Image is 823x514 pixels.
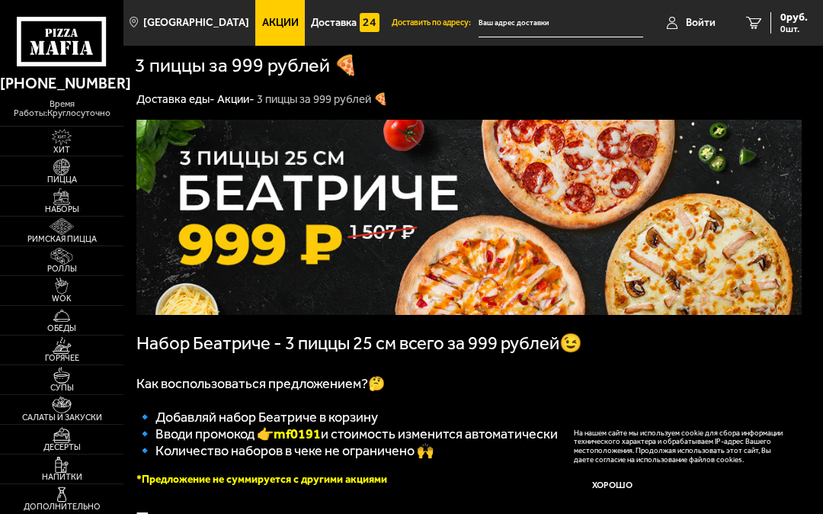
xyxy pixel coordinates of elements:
a: Акции- [217,92,255,106]
span: 0 шт. [780,24,808,34]
span: 🔹 Количество наборов в чеке не ограничено 🙌 [136,442,434,459]
span: Доставить по адресу: [392,19,479,27]
span: Как воспользоваться предложением?🤔 [136,375,385,392]
input: Ваш адрес доставки [479,9,643,37]
a: Доставка еды- [136,92,215,106]
span: Набор Беатриче - 3 пиццы 25 см всего за 999 рублей😉 [136,332,582,354]
h1: 3 пиццы за 999 рублей 🍕 [135,56,358,75]
span: 0 руб. [780,12,808,23]
span: [GEOGRAPHIC_DATA] [143,18,249,28]
div: 3 пиццы за 999 рублей 🍕 [257,92,388,108]
font: *Предложение не суммируется с другими акциями [136,473,387,486]
span: Войти [686,18,716,28]
span: Акции [262,18,299,28]
button: Хорошо [574,472,651,498]
b: mf0191 [274,426,321,442]
p: На нашем сайте мы используем cookie для сбора информации технического характера и обрабатываем IP... [574,429,790,464]
span: 🔹 Добавляй набор Беатриче в корзину [136,409,378,426]
img: 1024x1024 [136,120,802,315]
span: Доставка [311,18,357,28]
span: 🔹 Вводи промокод 👉 и стоимость изменится автоматически [136,426,558,442]
img: 15daf4d41897b9f0e9f617042186c801.svg [360,13,379,32]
